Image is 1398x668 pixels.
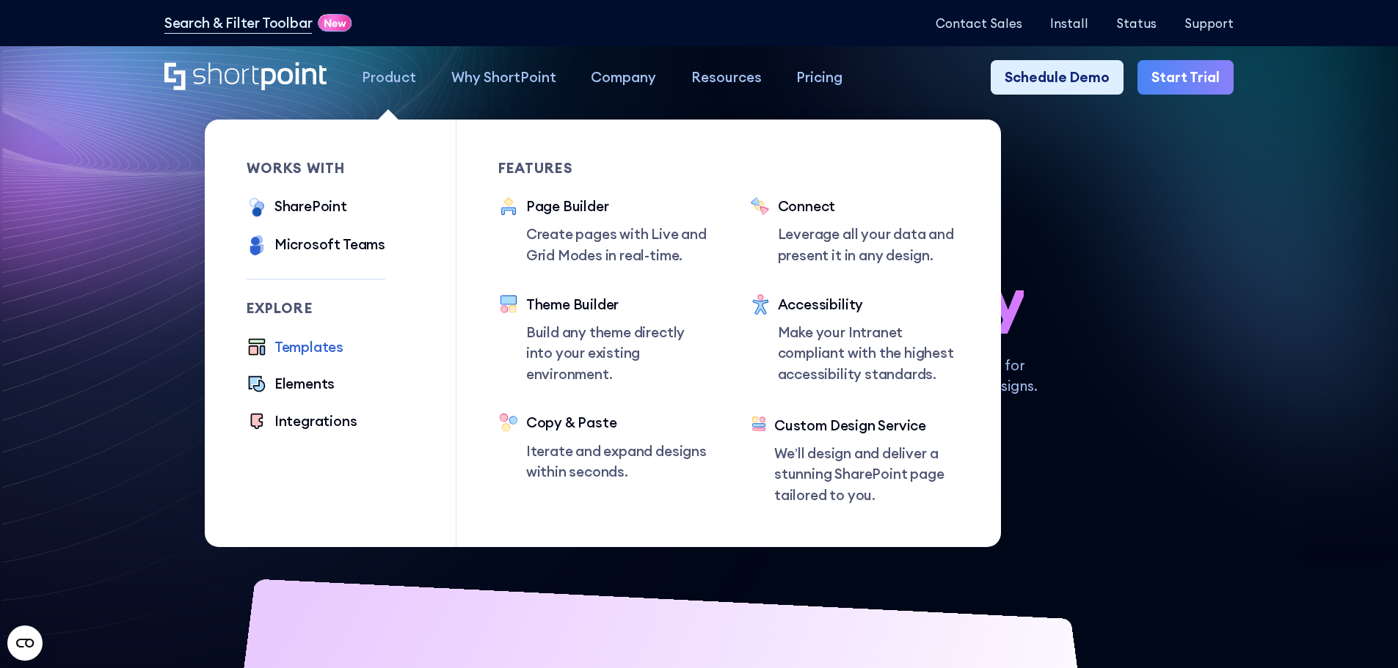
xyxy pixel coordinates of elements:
[774,443,959,506] p: We’ll design and deliver a stunning SharePoint page tailored to you.
[778,224,960,265] p: Leverage all your data and present it in any design.
[274,234,385,255] div: Microsoft Teams
[247,301,386,315] div: Explore
[498,412,708,482] a: Copy & PasteIterate and expand designs within seconds.
[1184,16,1234,30] a: Support
[362,67,416,88] div: Product
[164,12,313,34] a: Search & Filter Toolbar
[1134,498,1398,668] iframe: Chat Widget
[274,411,357,432] div: Integrations
[344,60,434,95] a: Product
[498,196,708,265] a: Page BuilderCreate pages with Live and Grid Modes in real-time.
[1137,60,1234,95] a: Start Trial
[164,196,1234,334] h1: SharePoint Design has never been
[779,60,861,95] a: Pricing
[750,294,960,387] a: AccessibilityMake your Intranet compliant with the highest accessibility standards.
[247,411,357,434] a: Integrations
[247,373,335,397] a: Elements
[7,625,43,661] button: Open CMP widget
[247,337,343,360] a: Templates
[526,224,708,265] p: Create pages with Live and Grid Modes in real-time.
[247,161,386,175] div: works with
[674,60,779,95] a: Resources
[991,60,1124,95] a: Schedule Demo
[526,196,708,217] div: Page Builder
[498,294,708,385] a: Theme BuilderBuild any theme directly into your existing environment.
[591,67,656,88] div: Company
[274,337,343,358] div: Templates
[750,415,960,506] a: Custom Design ServiceWe’ll design and deliver a stunning SharePoint page tailored to you.
[526,412,708,433] div: Copy & Paste
[247,234,385,258] a: Microsoft Teams
[247,196,347,220] a: SharePoint
[1050,16,1088,30] a: Install
[498,161,708,175] div: Features
[750,196,960,265] a: ConnectLeverage all your data and present it in any design.
[164,62,327,92] a: Home
[274,196,347,217] div: SharePoint
[526,322,708,385] p: Build any theme directly into your existing environment.
[936,16,1022,30] a: Contact Sales
[526,441,708,482] p: Iterate and expand designs within seconds.
[1116,16,1157,30] a: Status
[451,67,556,88] div: Why ShortPoint
[778,196,960,217] div: Connect
[274,373,335,394] div: Elements
[778,294,960,315] div: Accessibility
[691,67,762,88] div: Resources
[796,67,842,88] div: Pricing
[573,60,674,95] a: Company
[526,294,708,315] div: Theme Builder
[774,415,959,436] div: Custom Design Service
[434,60,574,95] a: Why ShortPoint
[778,322,960,385] p: Make your Intranet compliant with the highest accessibility standards.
